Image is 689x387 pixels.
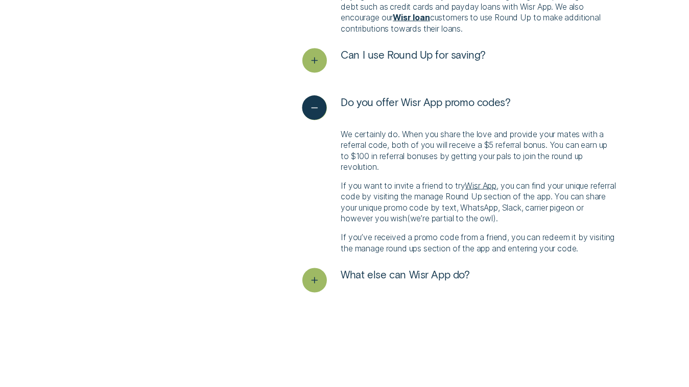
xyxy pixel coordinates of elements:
p: If you want to invite a friend to try , you can find your unique referral code by visiting the ma... [341,180,616,224]
div: See less [302,129,616,254]
button: See more [302,268,469,292]
button: See less [302,96,510,120]
a: Wisr loan [393,13,430,22]
span: ( [407,214,410,223]
button: See more [302,48,486,72]
p: If you’ve received a promo code from a friend, you can redeem it by visiting the manage round ups... [341,232,616,254]
span: Can I use Round Up for saving? [341,48,486,62]
span: Do you offer Wisr App promo codes? [341,96,510,109]
a: Wisr App [465,181,497,191]
span: ) [493,214,496,223]
span: What else can Wisr App do? [341,268,469,281]
p: We certainly do. When you share the love and provide your mates with a referral code, both of you... [341,129,616,172]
